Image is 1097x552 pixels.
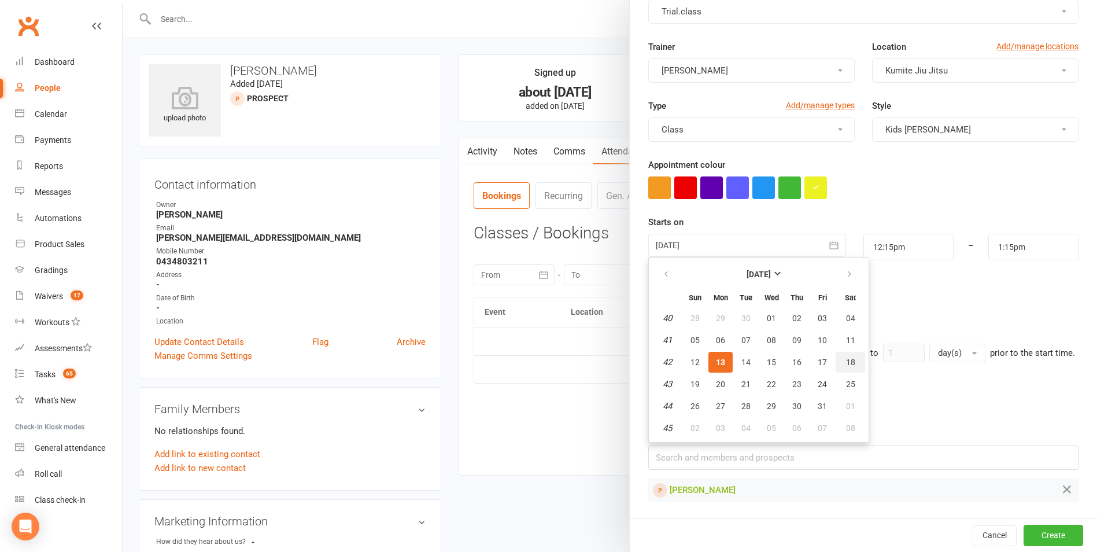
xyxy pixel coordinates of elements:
[708,352,733,373] button: 13
[663,423,672,433] em: 45
[741,358,751,367] span: 14
[759,396,784,417] button: 29
[15,75,122,101] a: People
[818,402,827,411] span: 31
[648,99,666,113] label: Type
[15,362,122,388] a: Tasks 65
[885,65,948,76] span: Kumite Jiu Jitsu
[670,485,736,495] span: [PERSON_NAME]
[15,49,122,75] a: Dashboard
[759,418,784,439] button: 05
[15,231,122,257] a: Product Sales
[792,424,801,433] span: 06
[792,380,801,389] span: 23
[690,336,700,345] span: 05
[683,396,707,417] button: 26
[15,487,122,513] a: Class kiosk mode
[785,418,809,439] button: 06
[648,215,684,229] label: Starts on
[683,418,707,439] button: 02
[716,380,725,389] span: 20
[662,65,728,76] span: [PERSON_NAME]
[767,358,776,367] span: 15
[734,396,758,417] button: 28
[15,310,122,336] a: Workouts
[836,352,865,373] button: 18
[708,308,733,329] button: 29
[1060,483,1074,498] button: Remove from Appointment
[663,357,672,367] em: 42
[767,380,776,389] span: 22
[35,266,68,275] div: Gradings
[15,388,122,414] a: What's New
[872,40,906,54] label: Location
[792,358,801,367] span: 16
[648,58,855,83] button: [PERSON_NAME]
[35,57,75,67] div: Dashboard
[741,402,751,411] span: 28
[929,344,985,362] button: day(s)
[15,461,122,487] a: Roll call
[15,284,122,310] a: Waivers 17
[690,314,700,323] span: 28
[653,483,667,498] div: Prospect
[938,348,962,358] span: day(s)
[764,293,779,302] small: Wednesday
[15,205,122,231] a: Automations
[810,330,834,351] button: 10
[690,402,700,411] span: 26
[708,374,733,395] button: 20
[785,330,809,351] button: 09
[683,308,707,329] button: 28
[14,12,43,41] a: Clubworx
[690,424,700,433] span: 02
[872,117,1078,142] button: Kids [PERSON_NAME]
[35,318,69,327] div: Workouts
[741,336,751,345] span: 07
[716,336,725,345] span: 06
[836,308,865,329] button: 04
[818,336,827,345] span: 10
[785,308,809,329] button: 02
[662,124,684,135] span: Class
[15,336,122,362] a: Assessments
[872,99,891,113] label: Style
[740,293,752,302] small: Tuesday
[648,40,675,54] label: Trainer
[996,40,1078,53] a: Add/manage locations
[734,374,758,395] button: 21
[846,314,855,323] span: 04
[741,314,751,323] span: 30
[15,435,122,461] a: General attendance kiosk mode
[663,335,672,345] em: 41
[708,330,733,351] button: 06
[716,424,725,433] span: 03
[836,418,865,439] button: 08
[792,314,801,323] span: 02
[35,83,61,93] div: People
[953,234,989,260] div: –
[35,109,67,119] div: Calendar
[759,330,784,351] button: 08
[810,374,834,395] button: 24
[683,352,707,373] button: 12
[12,513,39,540] div: Open Intercom Messenger
[35,344,92,353] div: Assessments
[818,293,827,302] small: Friday
[859,344,985,362] div: up to
[690,358,700,367] span: 12
[35,370,56,379] div: Tasks
[845,293,856,302] small: Saturday
[15,179,122,205] a: Messages
[818,380,827,389] span: 24
[767,424,776,433] span: 05
[663,313,672,323] em: 40
[663,379,672,389] em: 43
[662,6,701,17] span: Trial.class
[818,314,827,323] span: 03
[716,358,725,367] span: 13
[734,330,758,351] button: 07
[716,402,725,411] span: 27
[708,396,733,417] button: 27
[810,418,834,439] button: 07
